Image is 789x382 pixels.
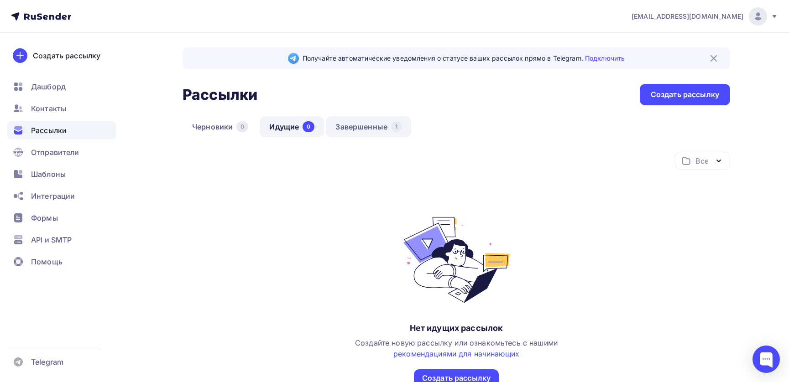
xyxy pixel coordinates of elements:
span: Telegram [31,356,63,367]
div: Создать рассылку [651,89,719,100]
h2: Рассылки [183,86,257,104]
span: Шаблоны [31,169,66,180]
div: Все [695,155,708,166]
span: Рассылки [31,125,67,136]
a: Отправители [7,143,116,161]
span: Помощь [31,256,63,267]
a: Подключить [585,54,625,62]
span: Интеграции [31,191,75,201]
div: 0 [303,121,314,132]
button: Все [675,152,730,170]
a: Завершенные1 [326,116,411,137]
div: 0 [236,121,248,132]
a: Контакты [7,99,116,118]
span: API и SMTP [31,234,72,245]
span: [EMAIL_ADDRESS][DOMAIN_NAME] [632,12,743,21]
a: Дашборд [7,77,116,96]
span: Формы [31,212,58,223]
a: [EMAIL_ADDRESS][DOMAIN_NAME] [632,7,778,26]
a: Рассылки [7,121,116,139]
a: Шаблоны [7,165,116,183]
img: Telegram [288,53,299,64]
span: Создайте новую рассылку или ознакомьтесь с нашими [355,338,558,358]
div: Создать рассылку [33,50,100,61]
span: Дашборд [31,81,66,92]
span: Получайте автоматические уведомления о статусе ваших рассылок прямо в Telegram. [303,54,625,63]
span: Контакты [31,103,66,114]
span: Отправители [31,147,79,158]
a: Черновики0 [183,116,258,137]
div: Нет идущих рассылок [410,323,503,334]
a: рекомендациями для начинающих [393,349,519,358]
a: Формы [7,209,116,227]
a: Идущие0 [260,116,324,137]
div: 1 [391,121,402,132]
